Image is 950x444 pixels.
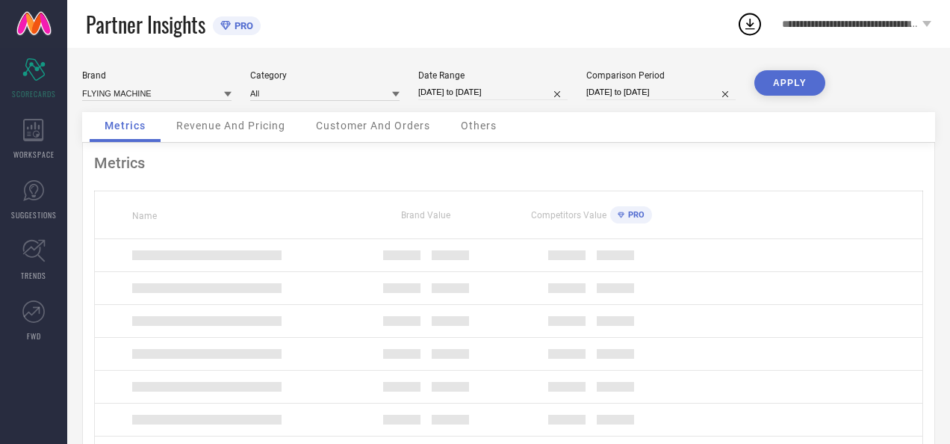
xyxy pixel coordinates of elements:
div: Metrics [94,154,923,172]
span: Partner Insights [86,9,205,40]
div: Open download list [736,10,763,37]
span: PRO [624,210,645,220]
span: SUGGESTIONS [11,209,57,221]
span: Others [461,120,497,132]
span: Customer And Orders [316,120,430,132]
div: Brand [82,70,232,81]
div: Date Range [418,70,568,81]
span: Metrics [105,120,146,132]
span: SCORECARDS [12,88,56,99]
span: TRENDS [21,270,46,281]
div: Comparison Period [586,70,736,81]
div: Category [250,70,400,81]
input: Select comparison period [586,84,736,100]
button: APPLY [754,70,825,96]
input: Select date range [418,84,568,100]
span: PRO [231,20,253,31]
span: Name [132,211,157,221]
span: Revenue And Pricing [176,120,285,132]
span: WORKSPACE [13,149,55,160]
span: Brand Value [401,210,450,221]
span: Competitors Value [531,210,606,221]
span: FWD [27,330,41,342]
